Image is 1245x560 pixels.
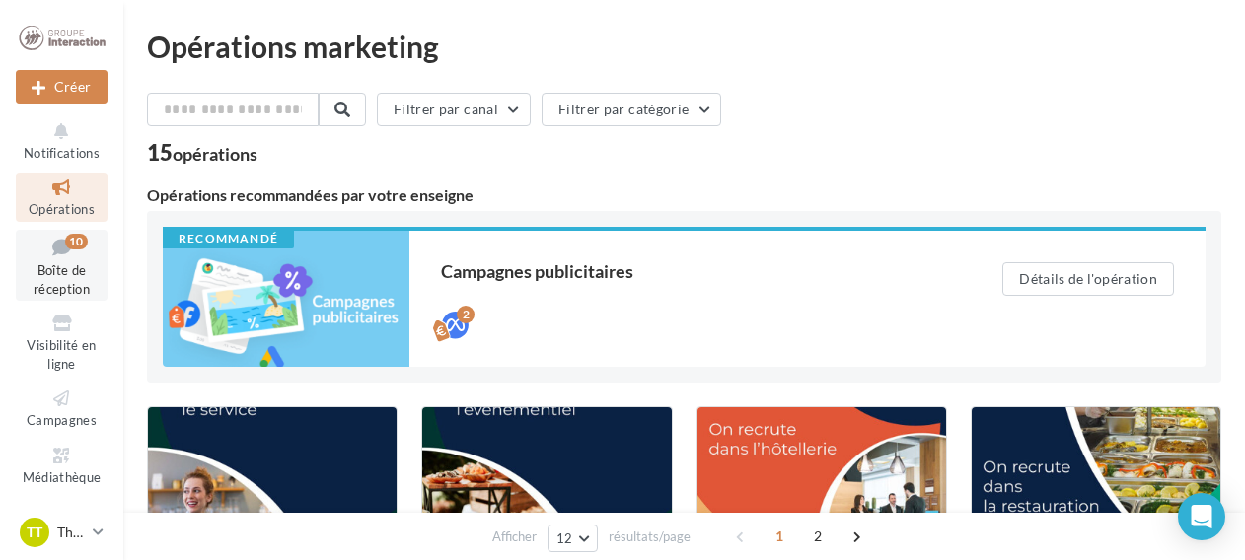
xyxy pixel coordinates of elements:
span: TT [27,523,42,542]
span: résultats/page [609,527,691,546]
span: Notifications [24,145,100,161]
a: Boîte de réception10 [16,230,108,302]
a: Calendrier [16,497,108,545]
p: Thedra TOULOUSE [57,523,85,542]
button: 12 [548,525,598,552]
a: Visibilité en ligne [16,309,108,376]
div: 15 [147,142,257,164]
div: Open Intercom Messenger [1178,493,1225,540]
div: opérations [173,145,257,163]
span: Visibilité en ligne [27,337,96,372]
a: Campagnes [16,384,108,432]
div: Opérations marketing [147,32,1221,61]
div: 2 [457,306,475,323]
button: Détails de l'opération [1002,262,1174,296]
span: Campagnes [27,412,97,428]
div: Recommandé [163,231,294,248]
div: Opérations recommandées par votre enseigne [147,187,1221,203]
button: Notifications [16,116,108,165]
span: 2 [802,521,834,552]
div: Nouvelle campagne [16,70,108,104]
span: 1 [764,521,795,552]
div: Campagnes publicitaires [441,262,923,280]
button: Filtrer par catégorie [542,93,721,126]
a: TT Thedra TOULOUSE [16,514,108,551]
span: Afficher [492,527,537,546]
span: 12 [556,530,573,546]
span: Opérations [29,201,95,217]
a: Opérations [16,173,108,221]
button: Filtrer par canal [377,93,531,126]
a: Médiathèque [16,441,108,489]
span: Boîte de réception [34,262,90,297]
div: 10 [65,234,88,249]
button: Créer [16,70,108,104]
span: Médiathèque [23,469,102,485]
